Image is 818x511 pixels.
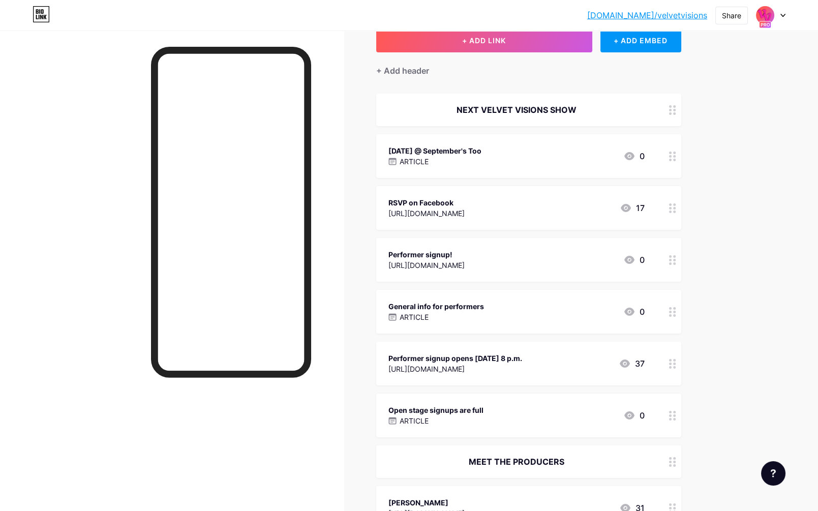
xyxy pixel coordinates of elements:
div: Performer signup! [388,249,465,260]
div: 0 [623,254,645,266]
div: 17 [620,202,645,214]
a: [DOMAIN_NAME]/velvetvisions [587,9,707,21]
div: [DATE] @ September's Too [388,145,481,156]
div: [URL][DOMAIN_NAME] [388,260,465,270]
div: Performer signup opens [DATE] 8 p.m. [388,353,522,364]
div: RSVP on Facebook [388,197,465,208]
p: ARTICLE [400,312,429,322]
p: ARTICLE [400,156,429,167]
div: Share [722,10,741,21]
div: 0 [623,306,645,318]
img: velvetvisions [755,6,775,25]
div: [URL][DOMAIN_NAME] [388,208,465,219]
div: 0 [623,409,645,422]
div: + ADD EMBED [600,28,681,52]
button: + ADD LINK [376,28,592,52]
div: MEET THE PRODUCERS [388,456,645,468]
div: + Add header [376,65,429,77]
div: [PERSON_NAME] [388,497,465,508]
div: 0 [623,150,645,162]
div: General info for performers [388,301,484,312]
div: [URL][DOMAIN_NAME] [388,364,522,374]
span: + ADD LINK [462,36,506,45]
div: Open stage signups are full [388,405,483,415]
p: ARTICLE [400,415,429,426]
div: 37 [619,357,645,370]
div: NEXT VELVET VISIONS SHOW [388,104,645,116]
